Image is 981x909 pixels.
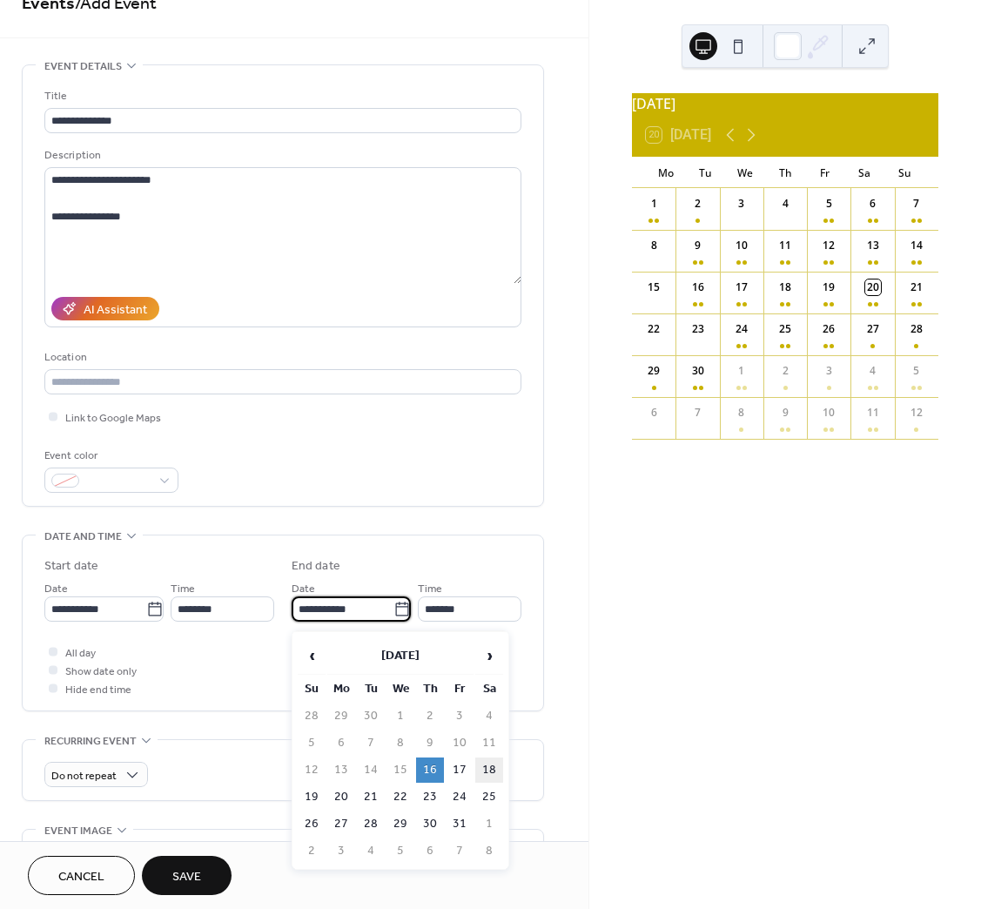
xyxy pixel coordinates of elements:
td: 3 [327,838,355,864]
div: 11 [865,405,881,421]
td: 26 [298,811,326,837]
div: Sa [845,157,885,188]
div: 29 [646,363,662,379]
td: 9 [416,731,444,756]
th: Sa [475,677,503,702]
td: 4 [357,838,385,864]
button: AI Assistant [51,297,159,320]
th: We [386,677,414,702]
td: 15 [386,757,414,783]
div: 5 [909,363,924,379]
div: 3 [821,363,837,379]
td: 7 [446,838,474,864]
span: › [476,638,502,673]
span: Hide end time [65,681,131,699]
td: 31 [446,811,474,837]
td: 23 [416,784,444,810]
div: Title [44,87,518,105]
td: 8 [475,838,503,864]
span: Date [44,580,68,598]
div: 1 [734,363,749,379]
div: 21 [909,279,924,295]
div: Location [44,348,518,367]
td: 5 [298,731,326,756]
td: 2 [416,704,444,729]
td: 10 [446,731,474,756]
button: Cancel [28,856,135,895]
td: 18 [475,757,503,783]
th: Fr [446,677,474,702]
span: Date and time [44,528,122,546]
div: 12 [821,238,837,253]
div: 10 [734,238,749,253]
div: 30 [690,363,706,379]
td: 2 [298,838,326,864]
td: 14 [357,757,385,783]
div: AI Assistant [84,301,147,320]
td: 6 [416,838,444,864]
span: Event image [44,822,112,840]
div: 26 [821,321,837,337]
td: 13 [327,757,355,783]
td: 5 [386,838,414,864]
span: Time [171,580,195,598]
td: 24 [446,784,474,810]
td: 12 [298,757,326,783]
td: 1 [475,811,503,837]
th: Th [416,677,444,702]
span: All day [65,644,96,663]
div: Start date [44,557,98,576]
div: 9 [690,238,706,253]
div: [DATE] [632,93,938,114]
th: Tu [357,677,385,702]
div: Fr [805,157,845,188]
span: ‹ [299,638,325,673]
span: Save [172,868,201,886]
div: End date [292,557,340,576]
th: Mo [327,677,355,702]
div: 24 [734,321,749,337]
div: 17 [734,279,749,295]
div: 4 [865,363,881,379]
div: 20 [865,279,881,295]
div: 5 [821,196,837,212]
div: 7 [909,196,924,212]
div: 9 [777,405,793,421]
div: 4 [777,196,793,212]
div: 22 [646,321,662,337]
div: 10 [821,405,837,421]
div: We [726,157,766,188]
td: 17 [446,757,474,783]
div: 18 [777,279,793,295]
td: 7 [357,731,385,756]
div: 25 [777,321,793,337]
td: 11 [475,731,503,756]
td: 28 [357,811,385,837]
div: 8 [646,238,662,253]
div: Tu [686,157,726,188]
span: Date [292,580,315,598]
div: 11 [777,238,793,253]
div: 3 [734,196,749,212]
td: 1 [386,704,414,729]
div: 27 [865,321,881,337]
td: 21 [357,784,385,810]
td: 29 [386,811,414,837]
span: Cancel [58,868,104,886]
td: 3 [446,704,474,729]
span: Recurring event [44,732,137,751]
td: 4 [475,704,503,729]
td: 27 [327,811,355,837]
td: 22 [386,784,414,810]
td: 29 [327,704,355,729]
div: Th [765,157,805,188]
div: 28 [909,321,924,337]
div: 12 [909,405,924,421]
div: Su [884,157,924,188]
div: Description [44,146,518,165]
div: 19 [821,279,837,295]
div: 16 [690,279,706,295]
div: Mo [646,157,686,188]
th: Su [298,677,326,702]
div: 8 [734,405,749,421]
